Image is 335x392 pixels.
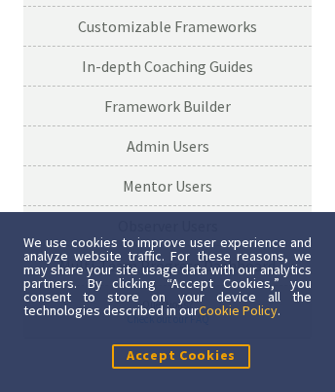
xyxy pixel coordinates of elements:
[112,344,250,369] button: Accept Cookies
[82,56,253,76] span: In-depth Coaching Guides
[78,17,257,36] span: Customizable Frameworks
[127,136,209,156] span: Admin Users
[199,302,278,319] a: Cookie Policy
[23,235,312,317] div: We use cookies to improve user experience and analyze website traffic. For these reasons, we may ...
[123,176,212,196] span: Mentor Users
[104,96,231,116] span: Framework Builder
